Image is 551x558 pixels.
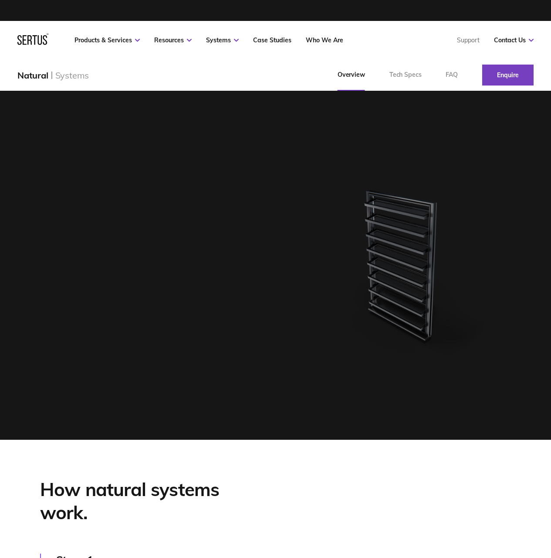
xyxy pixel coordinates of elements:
div: Watch Video [38,345,80,359]
a: Support [457,36,480,44]
a: Resources [154,36,192,44]
div: Natural [17,70,48,81]
a: Case Studies [253,36,291,44]
a: Who We Are [306,36,343,44]
a: Systems [206,36,239,44]
a: Enquire [482,65,534,86]
div: Systems [55,70,89,81]
h1: Natural Smoke Ventilation Systems [38,221,252,271]
a: Contact Us [494,36,534,44]
a: Products & Services [74,36,140,44]
div: What they are, how they work and where you can use them. [38,283,182,308]
a: FAQ [433,59,470,91]
div: System Information [38,206,111,215]
a: Tech Specs [377,59,434,91]
div: How natural systems work. [40,478,267,524]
